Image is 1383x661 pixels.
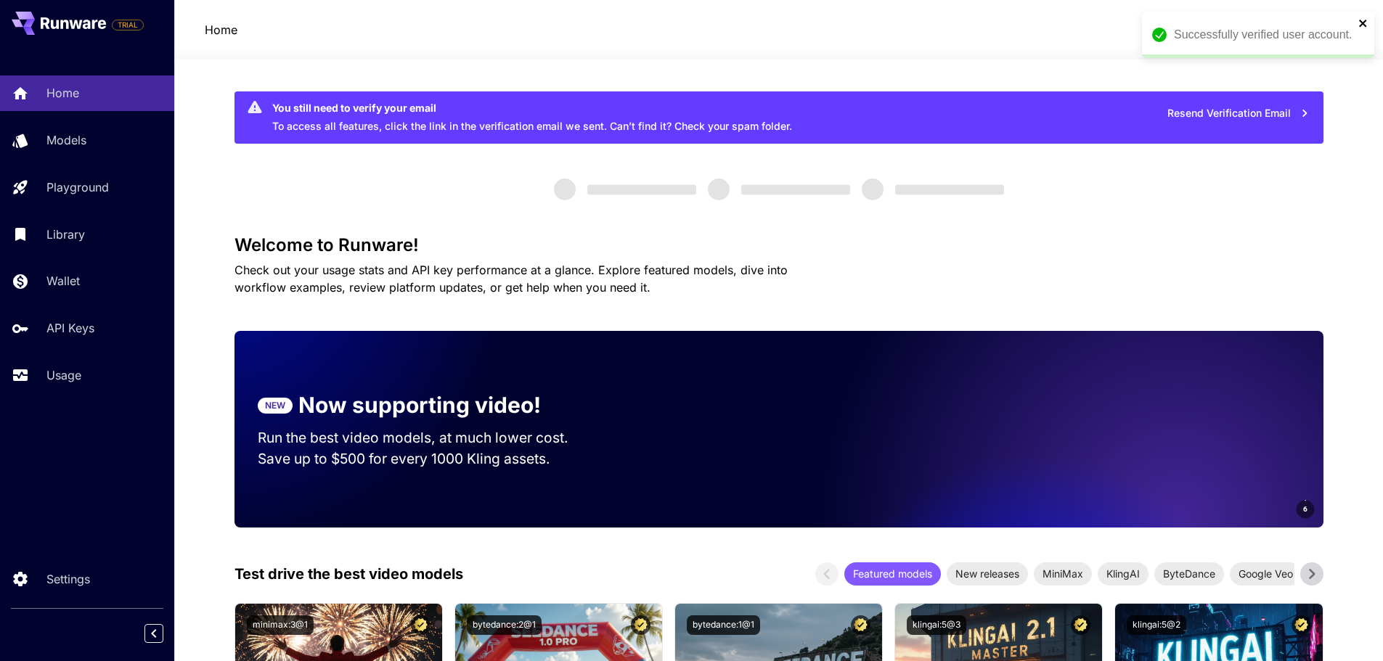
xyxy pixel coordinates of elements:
p: Playground [46,178,109,196]
span: New releases [947,566,1028,581]
button: Certified Model – Vetted for best performance and includes a commercial license. [631,615,650,635]
span: Check out your usage stats and API key performance at a glance. Explore featured models, dive int... [234,263,788,295]
div: Successfully verified user account. [1174,26,1354,44]
p: Wallet [46,272,80,290]
button: Certified Model – Vetted for best performance and includes a commercial license. [411,615,431,635]
button: Resend Verification Email [1159,99,1318,128]
button: klingai:5@3 [907,615,966,635]
div: Featured models [844,562,941,586]
span: Google Veo [1230,566,1302,581]
button: klingai:5@2 [1127,615,1186,635]
p: API Keys [46,319,94,337]
p: Test drive the best video models [234,563,463,585]
h3: Welcome to Runware! [234,235,1323,255]
button: minimax:3@1 [247,615,314,635]
span: ByteDance [1154,566,1224,581]
span: Featured models [844,566,941,581]
div: KlingAI [1098,562,1149,586]
button: bytedance:2@1 [467,615,542,635]
span: Add your payment card to enable full platform functionality. [112,16,144,33]
p: NEW [265,399,285,412]
span: TRIAL [113,20,143,30]
p: Usage [46,366,81,384]
button: Certified Model – Vetted for best performance and includes a commercial license. [1071,615,1090,635]
div: You still need to verify your email [272,100,792,115]
span: 6 [1303,504,1307,514]
div: Google Veo [1230,562,1302,586]
button: bytedance:1@1 [687,615,760,635]
div: New releases [947,562,1028,586]
p: Library [46,226,85,243]
nav: breadcrumb [205,21,237,38]
p: Settings [46,570,90,588]
p: Models [46,131,86,149]
button: close [1358,17,1368,29]
div: ByteDance [1154,562,1224,586]
p: Home [46,84,79,102]
div: MiniMax [1034,562,1092,586]
p: Run the best video models, at much lower cost. [258,427,596,448]
span: KlingAI [1098,566,1149,581]
button: Collapse sidebar [144,624,163,643]
div: To access all features, click the link in the verification email we sent. Can’t find it? Check yo... [272,96,792,139]
button: Certified Model – Vetted for best performance and includes a commercial license. [851,615,870,635]
div: Collapse sidebar [155,620,174,646]
span: MiniMax [1034,566,1092,581]
a: Home [205,21,237,38]
button: Certified Model – Vetted for best performance and includes a commercial license. [1292,615,1311,635]
p: Now supporting video! [298,389,541,422]
p: Save up to $500 for every 1000 Kling assets. [258,448,596,469]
